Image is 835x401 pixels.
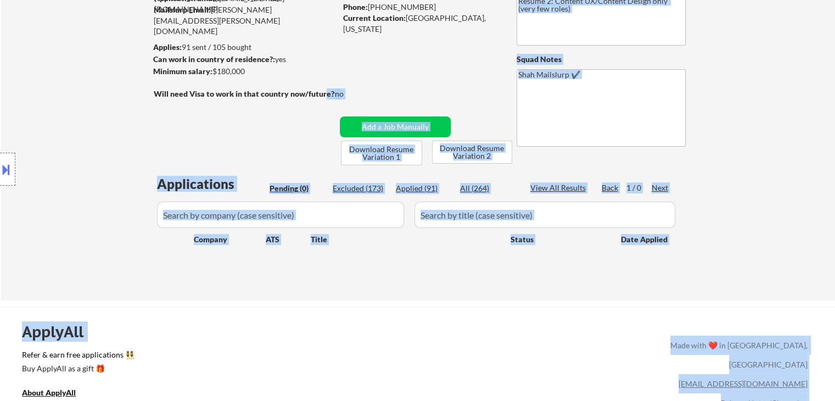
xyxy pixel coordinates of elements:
[194,234,266,245] div: Company
[153,54,333,65] div: yes
[270,183,324,194] div: Pending (0)
[626,182,652,193] div: 1 / 0
[460,183,515,194] div: All (264)
[22,322,96,341] div: ApplyAll
[432,141,512,164] button: Download Resume Variation 2
[153,54,275,64] strong: Can work in country of residence?:
[157,177,266,191] div: Applications
[333,183,388,194] div: Excluded (173)
[652,182,669,193] div: Next
[340,116,451,137] button: Add a Job Manually
[153,42,182,52] strong: Applies:
[530,182,589,193] div: View All Results
[396,183,451,194] div: Applied (91)
[343,2,498,13] div: [PHONE_NUMBER]
[341,141,422,165] button: Download Resume Variation 1
[311,234,500,245] div: Title
[343,13,406,23] strong: Current Location:
[621,234,669,245] div: Date Applied
[335,88,366,99] div: no
[22,388,76,397] u: About ApplyAll
[154,5,211,14] strong: Mailslurp Email:
[22,387,91,400] a: About ApplyAll
[414,202,675,228] input: Search by title (case sensitive)
[154,4,336,37] div: [PERSON_NAME][EMAIL_ADDRESS][PERSON_NAME][DOMAIN_NAME]
[679,379,808,388] a: [EMAIL_ADDRESS][DOMAIN_NAME]
[154,89,337,98] strong: Will need Visa to work in that country now/future?:
[153,66,336,77] div: $180,000
[22,351,441,363] a: Refer & earn free applications 👯‍♀️
[153,42,336,53] div: 91 sent / 105 bought
[22,365,132,372] div: Buy ApplyAll as a gift 🎁
[602,182,619,193] div: Back
[666,336,808,374] div: Made with ❤️ in [GEOGRAPHIC_DATA], [GEOGRAPHIC_DATA]
[343,2,368,12] strong: Phone:
[266,234,311,245] div: ATS
[157,202,404,228] input: Search by company (case sensitive)
[22,363,132,376] a: Buy ApplyAll as a gift 🎁
[153,66,212,76] strong: Minimum salary:
[511,229,605,249] div: Status
[343,13,498,34] div: [GEOGRAPHIC_DATA], [US_STATE]
[517,54,686,65] div: Squad Notes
